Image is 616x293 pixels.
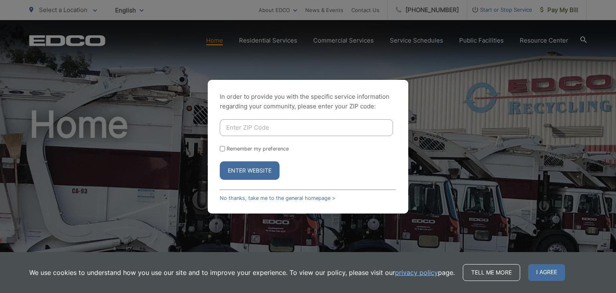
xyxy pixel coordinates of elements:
[29,268,455,277] p: We use cookies to understand how you use our site and to improve your experience. To view our pol...
[528,264,565,281] span: I agree
[220,119,393,136] input: Enter ZIP Code
[220,92,396,111] p: In order to provide you with the specific service information regarding your community, please en...
[395,268,438,277] a: privacy policy
[227,146,289,152] label: Remember my preference
[463,264,520,281] a: Tell me more
[220,161,280,180] button: Enter Website
[220,195,335,201] a: No thanks, take me to the general homepage >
